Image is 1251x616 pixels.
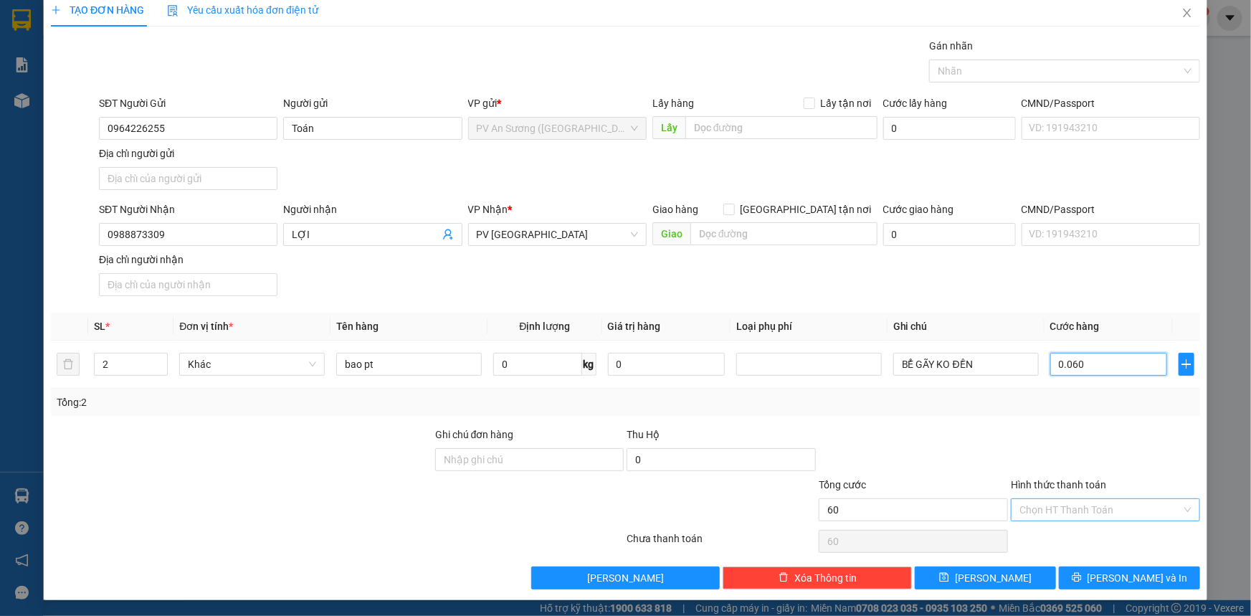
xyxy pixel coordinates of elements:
div: Tổng: 2 [57,394,483,410]
img: icon [167,5,179,16]
button: save[PERSON_NAME] [915,567,1056,589]
button: deleteXóa Thông tin [723,567,912,589]
span: kg [582,353,596,376]
div: Địa chỉ người gửi [99,146,277,161]
span: Giá trị hàng [608,321,661,332]
span: Lấy tận nơi [815,95,877,111]
span: plus [1179,359,1194,370]
span: user-add [442,229,454,240]
span: Định lượng [519,321,570,332]
button: plus [1179,353,1194,376]
div: CMND/Passport [1022,202,1200,217]
th: Ghi chú [888,313,1045,341]
input: Ghi chú đơn hàng [435,448,624,471]
span: [PERSON_NAME] [587,570,664,586]
button: delete [57,353,80,376]
label: Cước lấy hàng [883,98,948,109]
input: Cước lấy hàng [883,117,1016,140]
span: delete [779,572,789,584]
input: Dọc đường [690,222,877,245]
span: Xóa Thông tin [794,570,857,586]
div: CMND/Passport [1022,95,1200,111]
button: [PERSON_NAME] [531,567,720,589]
span: Lấy hàng [652,98,694,109]
input: Địa chỉ của người gửi [99,167,277,190]
label: Cước giao hàng [883,204,954,215]
div: Chưa thanh toán [626,531,818,556]
li: Hotline: 1900 8153 [134,53,599,71]
div: Địa chỉ người nhận [99,252,277,267]
input: Địa chỉ của người nhận [99,273,277,296]
span: PV Tây Ninh [477,224,638,245]
span: VP Nhận [468,204,508,215]
span: SL [94,321,105,332]
div: Người nhận [283,202,462,217]
label: Gán nhãn [929,40,973,52]
div: VP gửi [468,95,647,111]
div: Người gửi [283,95,462,111]
li: [STREET_ADDRESS][PERSON_NAME]. [GEOGRAPHIC_DATA], Tỉnh [GEOGRAPHIC_DATA] [134,35,599,53]
button: printer[PERSON_NAME] và In [1059,567,1200,589]
span: Giao [652,222,690,245]
span: Lấy [652,116,685,139]
span: Cước hàng [1050,321,1100,332]
span: Tên hàng [336,321,379,332]
span: save [939,572,949,584]
span: Khác [188,354,316,375]
span: TẠO ĐƠN HÀNG [51,4,144,16]
span: Giao hàng [652,204,698,215]
th: Loại phụ phí [731,313,888,341]
b: GỬI : PV An Sương ([GEOGRAPHIC_DATA]) [18,104,228,152]
input: Cước giao hàng [883,223,1016,246]
input: VD: Bàn, Ghế [336,353,482,376]
span: Đơn vị tính [179,321,233,332]
input: 0 [608,353,725,376]
input: Ghi Chú [893,353,1039,376]
span: [PERSON_NAME] [955,570,1032,586]
span: plus [51,5,61,15]
span: PV An Sương (Hàng Hóa) [477,118,638,139]
span: Tổng cước [819,479,866,491]
span: Yêu cầu xuất hóa đơn điện tử [167,4,318,16]
label: Hình thức thanh toán [1011,479,1106,491]
div: SĐT Người Gửi [99,95,277,111]
img: logo.jpg [18,18,90,90]
span: [GEOGRAPHIC_DATA] tận nơi [735,202,877,217]
span: printer [1072,572,1082,584]
span: close [1181,7,1193,19]
label: Ghi chú đơn hàng [435,429,514,440]
span: [PERSON_NAME] và In [1088,570,1188,586]
div: SĐT Người Nhận [99,202,277,217]
span: Thu Hộ [627,429,660,440]
input: Dọc đường [685,116,877,139]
